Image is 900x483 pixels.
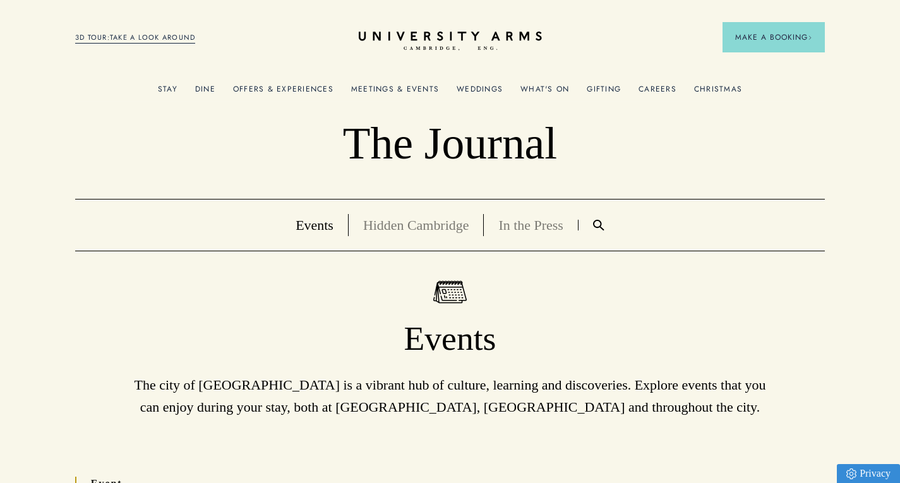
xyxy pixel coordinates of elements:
[433,280,467,304] img: Events
[75,32,196,44] a: 3D TOUR:TAKE A LOOK AROUND
[735,32,812,43] span: Make a Booking
[498,217,563,233] a: In the Press
[363,217,469,233] a: Hidden Cambridge
[593,220,604,230] img: Search
[723,22,825,52] button: Make a BookingArrow icon
[587,85,621,101] a: Gifting
[296,217,333,233] a: Events
[579,220,619,230] a: Search
[233,85,333,101] a: Offers & Experiences
[837,464,900,483] a: Privacy
[195,85,215,101] a: Dine
[158,85,177,101] a: Stay
[808,35,812,40] img: Arrow icon
[520,85,569,101] a: What's On
[694,85,742,101] a: Christmas
[457,85,503,101] a: Weddings
[351,85,439,101] a: Meetings & Events
[135,374,766,418] p: The city of [GEOGRAPHIC_DATA] is a vibrant hub of culture, learning and discoveries. Explore even...
[75,116,825,170] p: The Journal
[359,32,542,51] a: Home
[639,85,676,101] a: Careers
[75,318,825,359] h1: Events
[846,468,856,479] img: Privacy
